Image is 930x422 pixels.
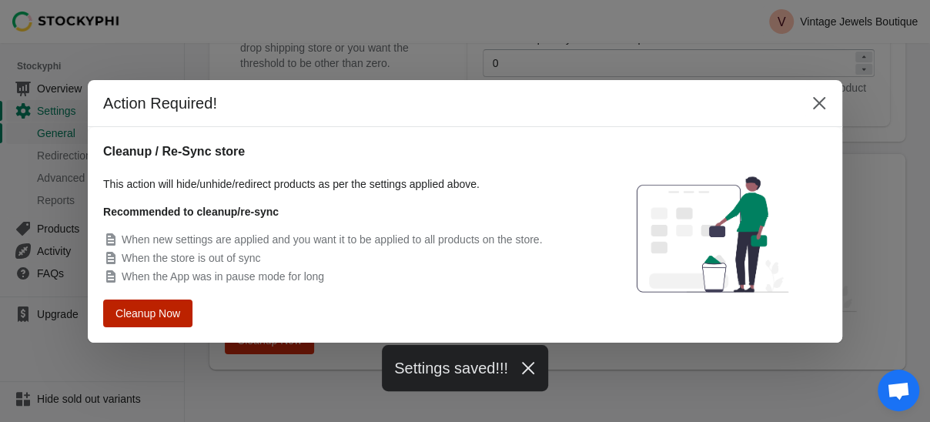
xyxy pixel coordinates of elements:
[103,206,279,218] strong: Recommended to cleanup/re-sync
[103,92,790,114] h2: Action Required!
[122,233,542,246] span: When new settings are applied and you want it to be applied to all products on the store.
[119,307,177,318] span: Cleanup Now
[382,345,548,391] div: Settings saved!!!
[122,252,261,264] span: When the store is out of sync
[108,300,189,326] button: Cleanup Now
[103,176,583,192] p: This action will hide/unhide/redirect products as per the settings applied above.
[805,89,833,117] button: Close
[878,370,919,411] a: Open chat
[122,270,324,283] span: When the App was in pause mode for long
[103,142,583,161] h2: Cleanup / Re-Sync store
